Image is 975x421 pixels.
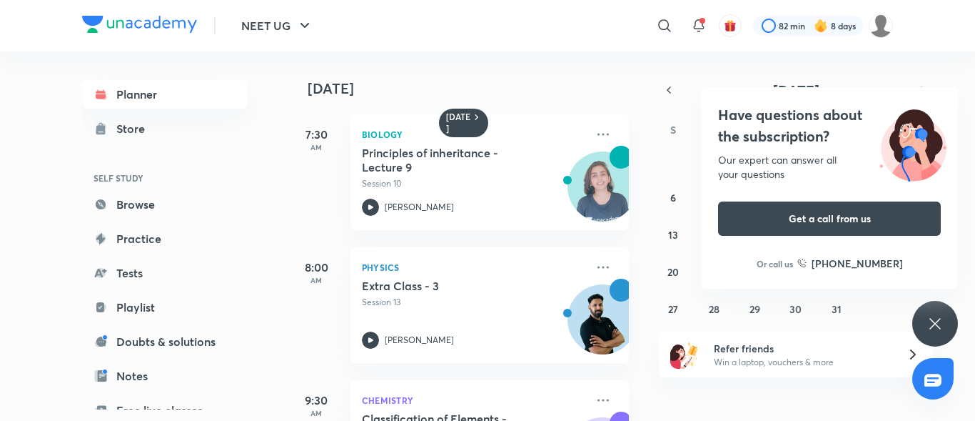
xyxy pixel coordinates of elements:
abbr: July 29, 2025 [749,302,760,316]
h5: 9:30 [288,392,345,409]
p: Biology [362,126,586,143]
button: July 20, 2025 [662,260,684,283]
a: Planner [82,80,248,109]
abbr: July 28, 2025 [709,302,719,316]
img: Company Logo [82,16,197,33]
div: Store [116,120,153,137]
p: AM [288,143,345,152]
h4: Have questions about the subscription? [718,104,941,147]
button: July 6, 2025 [662,186,684,209]
a: Browse [82,190,248,219]
abbr: July 13, 2025 [668,228,678,242]
abbr: July 27, 2025 [668,302,678,316]
abbr: July 31, 2025 [832,302,842,316]
button: July 30, 2025 [784,297,807,320]
h5: Extra Class - 3 [362,279,540,293]
h6: Refer friends [714,341,889,356]
img: Avatar [568,292,637,361]
img: ttu_illustration_new.svg [868,104,958,182]
button: July 31, 2025 [825,297,848,320]
button: July 28, 2025 [702,297,725,320]
a: Company Logo [82,16,197,36]
a: Practice [82,224,248,253]
abbr: July 6, 2025 [670,191,676,204]
p: Physics [362,259,586,276]
h6: [PHONE_NUMBER] [812,256,903,271]
button: NEET UG [233,11,322,40]
abbr: Sunday [670,123,676,137]
p: [PERSON_NAME] [385,201,454,214]
p: AM [288,409,345,417]
a: [PHONE_NUMBER] [797,256,903,271]
p: [PERSON_NAME] [385,334,454,347]
a: Playlist [82,293,248,322]
img: streak [814,19,828,33]
img: avatar [724,19,737,32]
p: Session 10 [362,177,586,190]
p: Session 13 [362,296,586,309]
div: Our expert can answer all your questions [718,153,941,182]
h5: 8:00 [288,259,345,276]
p: Or call us [757,257,793,270]
a: Doubts & solutions [82,327,248,356]
p: AM [288,276,345,284]
button: [DATE] [679,80,913,100]
img: Avatar [568,159,637,228]
button: July 13, 2025 [662,223,684,246]
button: avatar [719,14,742,37]
span: [DATE] [773,81,819,100]
p: Win a laptop, vouchers & more [714,356,889,369]
abbr: July 30, 2025 [789,302,802,316]
h4: [DATE] [308,80,643,97]
h5: 7:30 [288,126,345,143]
abbr: July 20, 2025 [667,265,679,279]
button: July 27, 2025 [662,297,684,320]
h5: Principles of inheritance - Lecture 9 [362,146,540,174]
h6: SELF STUDY [82,166,248,190]
a: Notes [82,362,248,390]
img: Saniya Mustafa [869,14,893,38]
a: Tests [82,259,248,287]
button: Get a call from us [718,202,941,236]
a: Store [82,114,248,143]
img: referral [670,340,699,369]
p: Chemistry [362,392,586,409]
button: July 29, 2025 [744,297,767,320]
h6: [DATE] [446,112,471,134]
